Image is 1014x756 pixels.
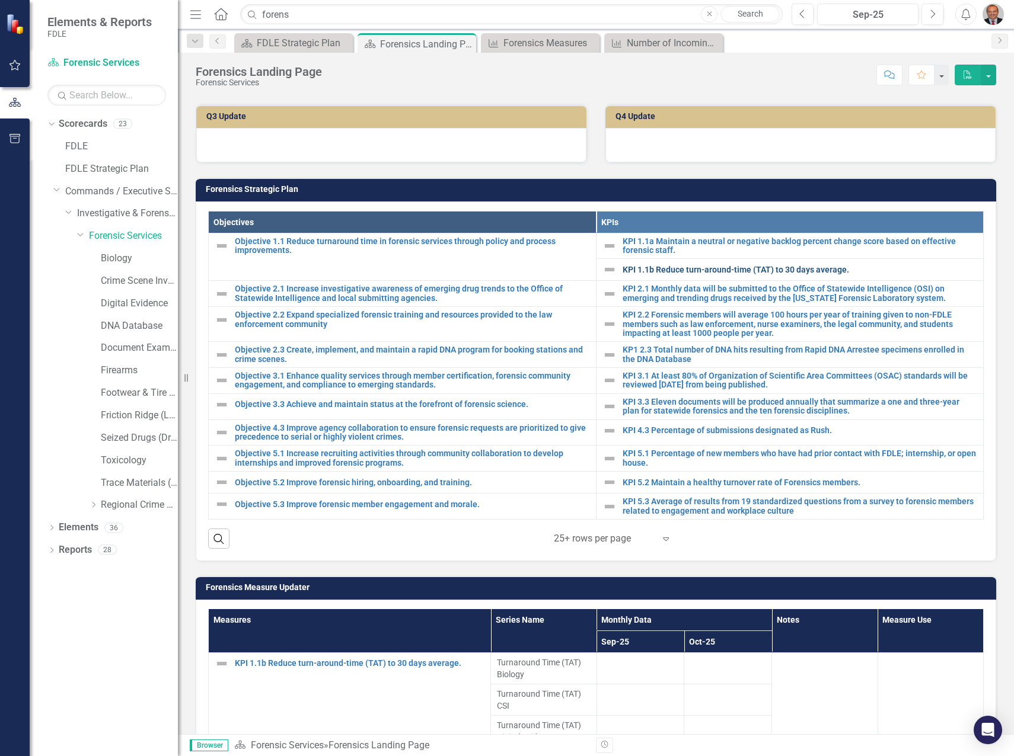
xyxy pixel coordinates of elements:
[623,237,978,255] a: KPI 1.1a Maintain a neutral or negative backlog percent change score based on effective forensic ...
[821,8,914,22] div: Sep-25
[235,371,590,390] a: Objective 3.1 Enhance quality services through member certification, forensic community engagemen...
[623,426,978,435] a: KPI 4.3 Percentage of submissions designated as Rush.
[206,112,581,121] h3: Q3 Update
[602,475,617,489] img: Not Defined
[101,431,178,445] a: Seized Drugs (Drug Chemistry)
[616,112,990,121] h3: Q4 Update
[59,543,92,557] a: Reports
[215,239,229,253] img: Not Defined
[215,287,229,301] img: Not Defined
[6,14,27,34] img: ClearPoint Strategy
[235,284,590,303] a: Objective 2.1 Increase investigative awareness of emerging drug trends to the Office of Statewide...
[607,36,720,50] a: Number of Incoming Service Requests
[329,739,429,751] div: Forensics Landing Page
[101,252,178,265] a: Biology
[380,37,473,52] div: Forensics Landing Page
[234,739,587,752] div: »
[484,36,597,50] a: Forensics Measures
[602,424,617,438] img: Not Defined
[240,4,783,25] input: Search ClearPoint...
[47,15,152,29] span: Elements & Reports
[602,451,617,466] img: Not Defined
[215,373,229,387] img: Not Defined
[65,185,178,198] a: Commands / Executive Support Branch
[623,398,978,416] a: KPI 3.3 Eleven documents will be produced annually that summarize a one and three-year plan for s...
[101,364,178,377] a: Firearms
[206,583,990,592] h3: Forensics Measure Updater
[47,56,166,70] a: Forensic Services
[235,449,590,467] a: Objective 5.1 Increase recruiting activities through community collaboration to develop internshi...
[101,409,178,422] a: Friction Ridge (Latent Prints)
[602,499,617,514] img: Not Defined
[65,162,178,176] a: FDLE Strategic Plan
[817,4,919,25] button: Sep-25
[101,476,178,490] a: Trace Materials (Trace Evidence)
[235,345,590,364] a: Objective 2.3 Create, implement, and maintain a rapid DNA program for booking stations and crime ...
[215,398,229,412] img: Not Defined
[59,521,98,534] a: Elements
[623,284,978,303] a: KPI 2.1 Monthly data will be submitted to the Office of Statewide Intelligence (OSI) on emerging ...
[497,719,590,743] span: Turnaround Time (TAT) Digital Evidence
[65,140,178,153] a: FDLE
[623,449,978,467] a: KPI 5.1 Percentage of new members who have had prior contact with FDLE; internship, or open house.
[623,310,978,338] a: KPI 2.2 Forensic members will average 100 hours per year of training given to non-FDLE members su...
[720,6,780,23] a: Search
[196,65,322,78] div: Forensics Landing Page
[47,29,152,39] small: FDLE
[602,348,617,362] img: Not Defined
[89,229,178,243] a: Forensic Services
[237,36,350,50] a: FDLE Strategic Plan
[623,497,978,515] a: KPI 5.3 Average of results from 19 standardized questions from a survey to forensic members relat...
[602,399,617,414] img: Not Defined
[101,319,178,333] a: DNA Database
[235,310,590,329] a: Objective 2.2 Expand specialized forensic training and resources provided to the law enforcement ...
[190,739,228,751] span: Browser
[101,297,178,310] a: Digital Evidence
[503,36,597,50] div: Forensics Measures
[196,78,322,87] div: Forensic Services
[235,659,484,668] a: KPI 1.1b Reduce turn-around-time (TAT) to 30 days average.
[77,207,178,220] a: Investigative & Forensic Services Command
[602,287,617,301] img: Not Defined
[235,424,590,442] a: Objective 4.3 Improve agency collaboration to ensure forensic requests are prioritized to give pr...
[602,262,617,277] img: Not Defined
[98,545,117,555] div: 28
[497,656,590,680] span: Turnaround Time (TAT) Biology
[113,119,132,129] div: 23
[101,274,178,288] a: Crime Scene Investigation
[623,265,978,274] a: KPI 1.1b Reduce turn-around-time (TAT) to 30 days average.
[623,345,978,364] a: KP1 2.3 Total number of DNA hits resulting from Rapid DNA Arrestee specimens enrolled in the DNA ...
[101,454,178,467] a: Toxicology
[101,498,178,512] a: Regional Crime Labs
[623,478,978,487] a: KPI 5.2 Maintain a healthy turnover rate of Forensics members.
[602,373,617,387] img: Not Defined
[602,239,617,253] img: Not Defined
[215,497,229,511] img: Not Defined
[215,451,229,466] img: Not Defined
[974,716,1002,744] div: Open Intercom Messenger
[215,425,229,440] img: Not Defined
[983,4,1004,25] img: Chris Carney
[101,341,178,355] a: Document Examination (Questioned Documents)
[59,117,107,131] a: Scorecards
[257,36,350,50] div: FDLE Strategic Plan
[623,371,978,390] a: KPI 3.1 At least 80% of Organization of Scientific Area Committees (OSAC) standards will be revie...
[215,475,229,489] img: Not Defined
[235,237,590,255] a: Objective 1.1 Reduce turnaround time in forensic services through policy and process improvements.
[206,185,990,194] h3: Forensics Strategic Plan
[627,36,720,50] div: Number of Incoming Service Requests
[235,500,590,509] a: Objective 5.3 Improve forensic member engagement and morale.
[251,739,324,751] a: Forensic Services
[215,348,229,362] img: Not Defined
[101,386,178,400] a: Footwear & Tire (Impression Evidence)
[602,317,617,331] img: Not Defined
[215,313,229,327] img: Not Defined
[104,523,123,533] div: 36
[215,656,229,671] img: Not Defined
[235,478,590,487] a: Objective 5.2 Improve forensic hiring, onboarding, and training.
[497,688,590,712] span: Turnaround Time (TAT) CSI
[47,85,166,105] input: Search Below...
[235,400,590,409] a: Objective 3.3 Achieve and maintain status at the forefront of forensic science.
